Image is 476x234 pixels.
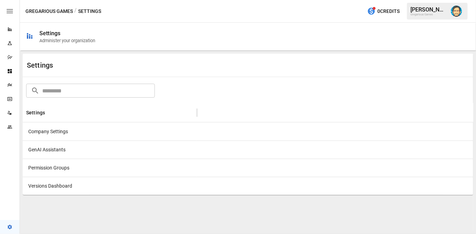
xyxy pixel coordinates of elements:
[447,1,466,21] button: Dana Basken
[46,108,55,118] button: Sort
[410,6,447,13] div: [PERSON_NAME]
[451,6,462,17] img: Dana Basken
[23,159,197,177] div: Permission Groups
[39,30,60,37] div: Settings
[25,7,73,16] button: Gregarious Games
[410,13,447,16] div: Gregarious Games
[23,177,197,195] div: Versions Dashboard
[39,38,95,43] div: Administer your organization
[26,110,45,115] div: Settings
[364,5,402,18] button: 0Credits
[74,7,77,16] div: /
[377,7,400,16] span: 0 Credits
[27,61,248,69] div: Settings
[23,141,197,159] div: GenAI Assistants
[23,122,197,141] div: Company Settings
